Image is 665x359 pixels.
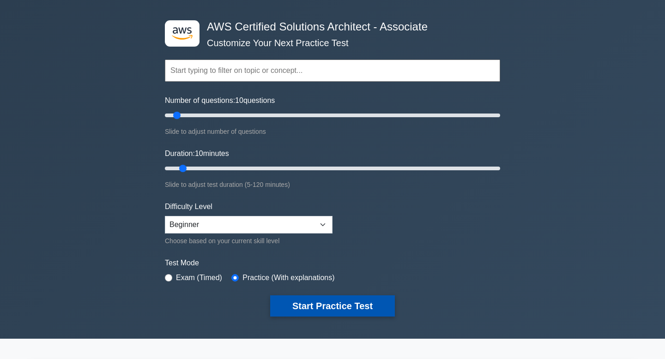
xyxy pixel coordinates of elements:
[242,272,334,283] label: Practice (With explanations)
[195,150,203,157] span: 10
[165,95,275,106] label: Number of questions: questions
[165,126,500,137] div: Slide to adjust number of questions
[203,20,455,34] h4: AWS Certified Solutions Architect - Associate
[165,148,229,159] label: Duration: minutes
[165,179,500,190] div: Slide to adjust test duration (5-120 minutes)
[165,257,500,269] label: Test Mode
[165,201,212,212] label: Difficulty Level
[165,235,332,246] div: Choose based on your current skill level
[165,60,500,82] input: Start typing to filter on topic or concept...
[270,295,395,317] button: Start Practice Test
[235,96,243,104] span: 10
[176,272,222,283] label: Exam (Timed)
